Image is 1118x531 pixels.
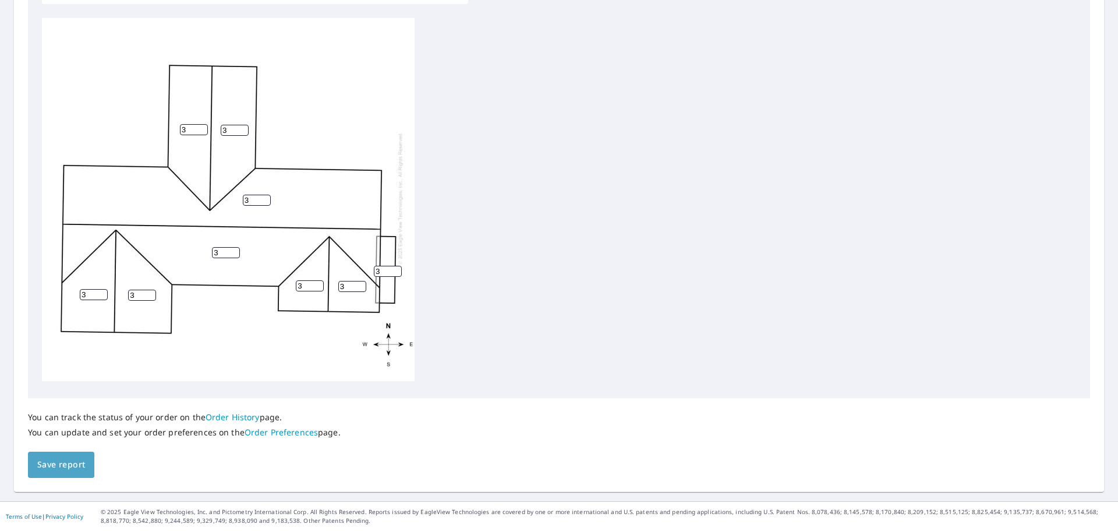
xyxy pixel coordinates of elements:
a: Terms of Use [6,512,42,521]
p: You can update and set your order preferences on the page. [28,427,341,438]
a: Order History [206,412,260,423]
p: © 2025 Eagle View Technologies, Inc. and Pictometry International Corp. All Rights Reserved. Repo... [101,508,1112,525]
p: You can track the status of your order on the page. [28,412,341,423]
a: Order Preferences [245,427,318,438]
a: Privacy Policy [45,512,83,521]
span: Save report [37,458,85,472]
button: Save report [28,452,94,478]
p: | [6,513,83,520]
